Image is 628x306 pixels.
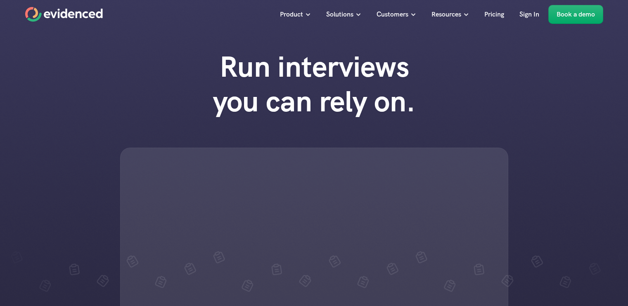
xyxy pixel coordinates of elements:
p: Book a demo [557,9,595,20]
p: Solutions [326,9,353,20]
p: Resources [431,9,461,20]
p: Product [280,9,303,20]
p: Sign In [519,9,539,20]
p: Customers [377,9,408,20]
p: Pricing [484,9,504,20]
h1: Run interviews you can rely on. [197,49,432,119]
a: Pricing [478,5,510,24]
a: Book a demo [548,5,603,24]
a: Sign In [513,5,545,24]
a: Home [25,7,103,22]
